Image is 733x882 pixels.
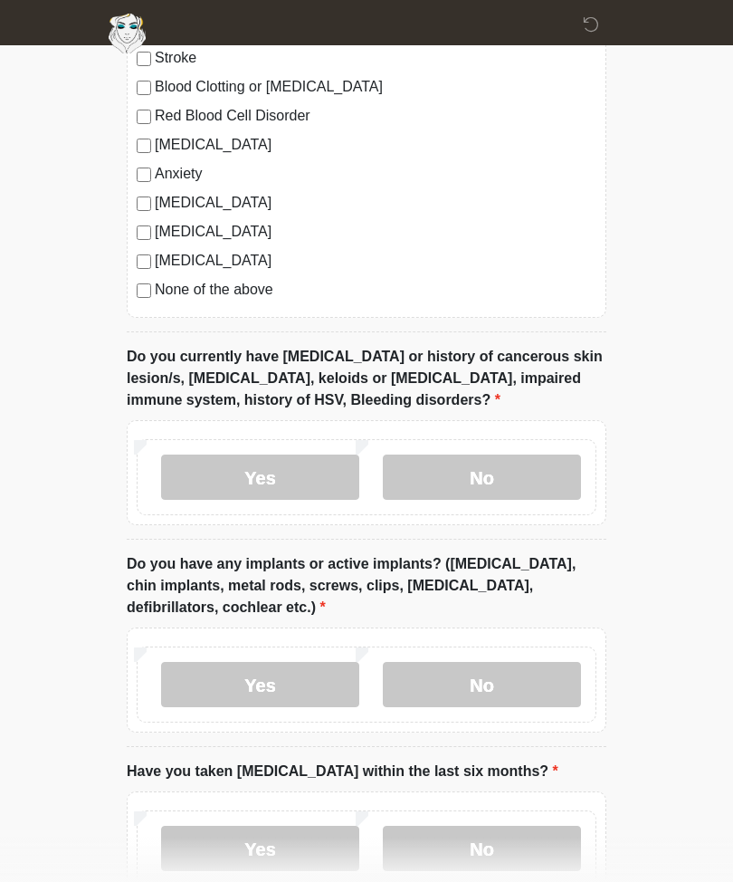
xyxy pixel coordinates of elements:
label: None of the above [155,279,596,301]
input: Red Blood Cell Disorder [137,110,151,124]
label: Do you currently have [MEDICAL_DATA] or history of cancerous skin lesion/s, [MEDICAL_DATA], keloi... [127,346,606,411]
input: [MEDICAL_DATA] [137,197,151,211]
input: Blood Clotting or [MEDICAL_DATA] [137,81,151,95]
input: [MEDICAL_DATA] [137,139,151,153]
input: [MEDICAL_DATA] [137,225,151,240]
input: None of the above [137,283,151,298]
input: Anxiety [137,168,151,182]
label: Blood Clotting or [MEDICAL_DATA] [155,76,596,98]
label: Have you taken [MEDICAL_DATA] within the last six months? [127,761,558,782]
label: Yes [161,455,359,500]
label: Red Blood Cell Disorder [155,105,596,127]
label: [MEDICAL_DATA] [155,192,596,214]
label: Yes [161,826,359,871]
label: Do you have any implants or active implants? ([MEDICAL_DATA], chin implants, metal rods, screws, ... [127,553,606,618]
input: [MEDICAL_DATA] [137,254,151,269]
label: No [383,826,581,871]
label: No [383,455,581,500]
img: Aesthetically Yours Wellness Spa Logo [109,14,146,53]
label: [MEDICAL_DATA] [155,134,596,156]
label: [MEDICAL_DATA] [155,250,596,272]
label: Anxiety [155,163,596,185]
label: No [383,662,581,707]
label: [MEDICAL_DATA] [155,221,596,243]
label: Yes [161,662,359,707]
